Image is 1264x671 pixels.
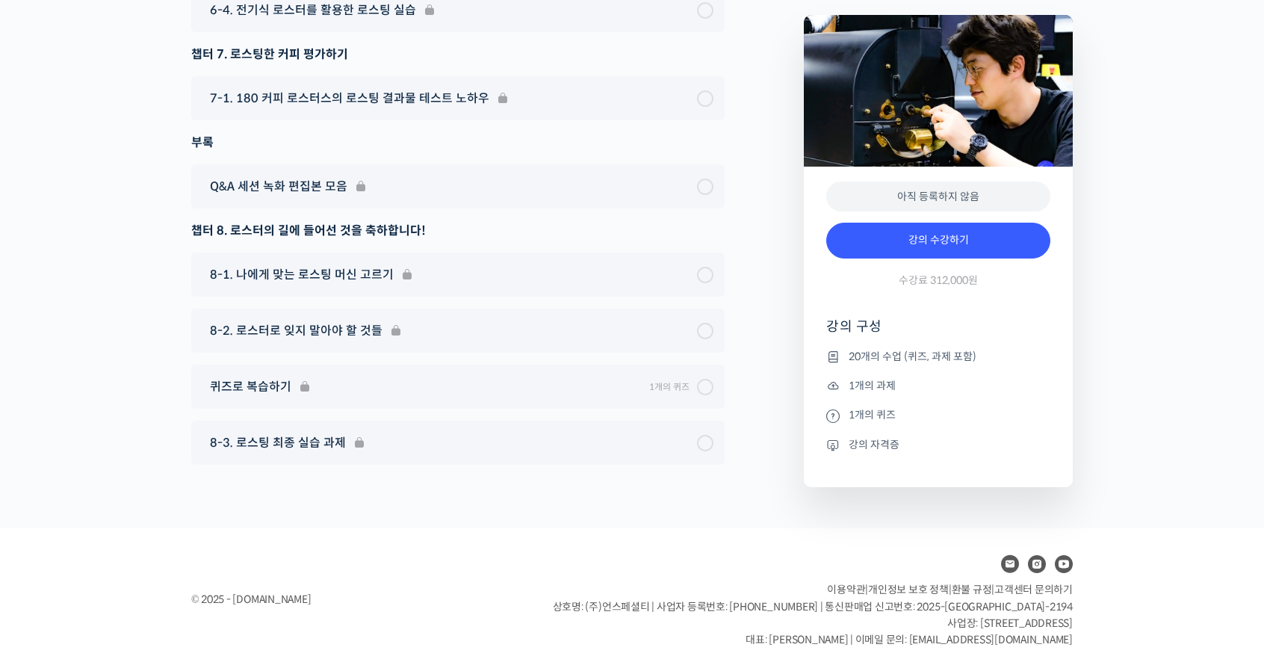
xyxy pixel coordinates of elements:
a: 환불 규정 [952,583,992,596]
a: 강의 수강하기 [826,223,1050,259]
div: 부록 [191,132,725,152]
li: 강의 자격증 [826,436,1050,454]
span: 수강료 312,000원 [899,273,978,288]
li: 1개의 퀴즈 [826,406,1050,424]
a: 개인정보 보호 정책 [868,583,949,596]
a: 이용약관 [827,583,865,596]
p: | | | 상호명: (주)언스페셜티 | 사업자 등록번호: [PHONE_NUMBER] | 통신판매업 신고번호: 2025-[GEOGRAPHIC_DATA]-2194 사업장: [ST... [553,581,1073,649]
span: 홈 [47,496,56,508]
div: © 2025 - [DOMAIN_NAME] [191,590,515,610]
span: 고객센터 문의하기 [994,583,1073,596]
li: 1개의 과제 [826,377,1050,395]
span: 대화 [137,497,155,509]
a: 설정 [193,474,287,511]
div: 챕터 7. 로스팅한 커피 평가하기 [191,44,725,64]
li: 20개의 수업 (퀴즈, 과제 포함) [826,347,1050,365]
div: 챕터 8. 로스터의 길에 들어선 것을 축하합니다! [191,220,725,241]
div: 아직 등록하지 않음 [826,182,1050,212]
a: 대화 [99,474,193,511]
a: 홈 [4,474,99,511]
span: 설정 [231,496,249,508]
h4: 강의 구성 [826,318,1050,347]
